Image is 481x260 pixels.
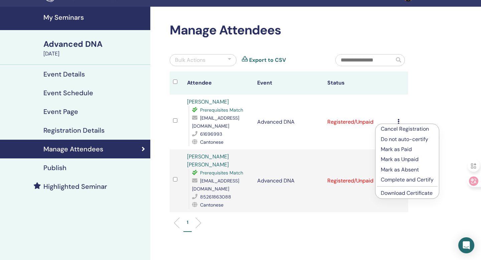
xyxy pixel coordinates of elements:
[200,194,231,200] span: 85261863088
[39,38,150,58] a: Advanced DNA[DATE]
[192,115,239,129] span: [EMAIL_ADDRESS][DOMAIN_NAME]
[200,139,223,145] span: Cantonese
[175,56,205,64] div: Bulk Actions
[170,23,408,38] h2: Manage Attendees
[381,166,434,174] p: Mark as Absent
[43,50,146,58] div: [DATE]
[381,189,433,197] a: Download Certificate
[187,219,188,226] p: 1
[187,153,229,168] a: [PERSON_NAME] [PERSON_NAME]
[43,145,103,153] h4: Manage Attendees
[184,72,254,95] th: Attendee
[200,202,223,208] span: Cantonese
[381,155,434,163] p: Mark as Unpaid
[254,149,324,212] td: Advanced DNA
[43,70,85,78] h4: Event Details
[43,182,107,190] h4: Highlighted Seminar
[43,126,105,134] h4: Registration Details
[458,237,474,253] div: Open Intercom Messenger
[381,135,434,143] p: Do not auto-certify
[381,176,434,184] p: Complete and Certify
[187,98,229,105] a: [PERSON_NAME]
[254,95,324,149] td: Advanced DNA
[254,72,324,95] th: Event
[43,38,146,50] div: Advanced DNA
[200,131,222,137] span: 61696993
[200,170,243,176] span: Prerequisites Match
[192,178,239,192] span: [EMAIL_ADDRESS][DOMAIN_NAME]
[381,145,434,153] p: Mark as Paid
[43,89,93,97] h4: Event Schedule
[43,164,66,172] h4: Publish
[200,107,243,113] span: Prerequisites Match
[249,56,286,64] a: Export to CSV
[43,13,146,21] h4: My Seminars
[381,125,434,133] p: Cancel Registration
[43,108,78,116] h4: Event Page
[324,72,394,95] th: Status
